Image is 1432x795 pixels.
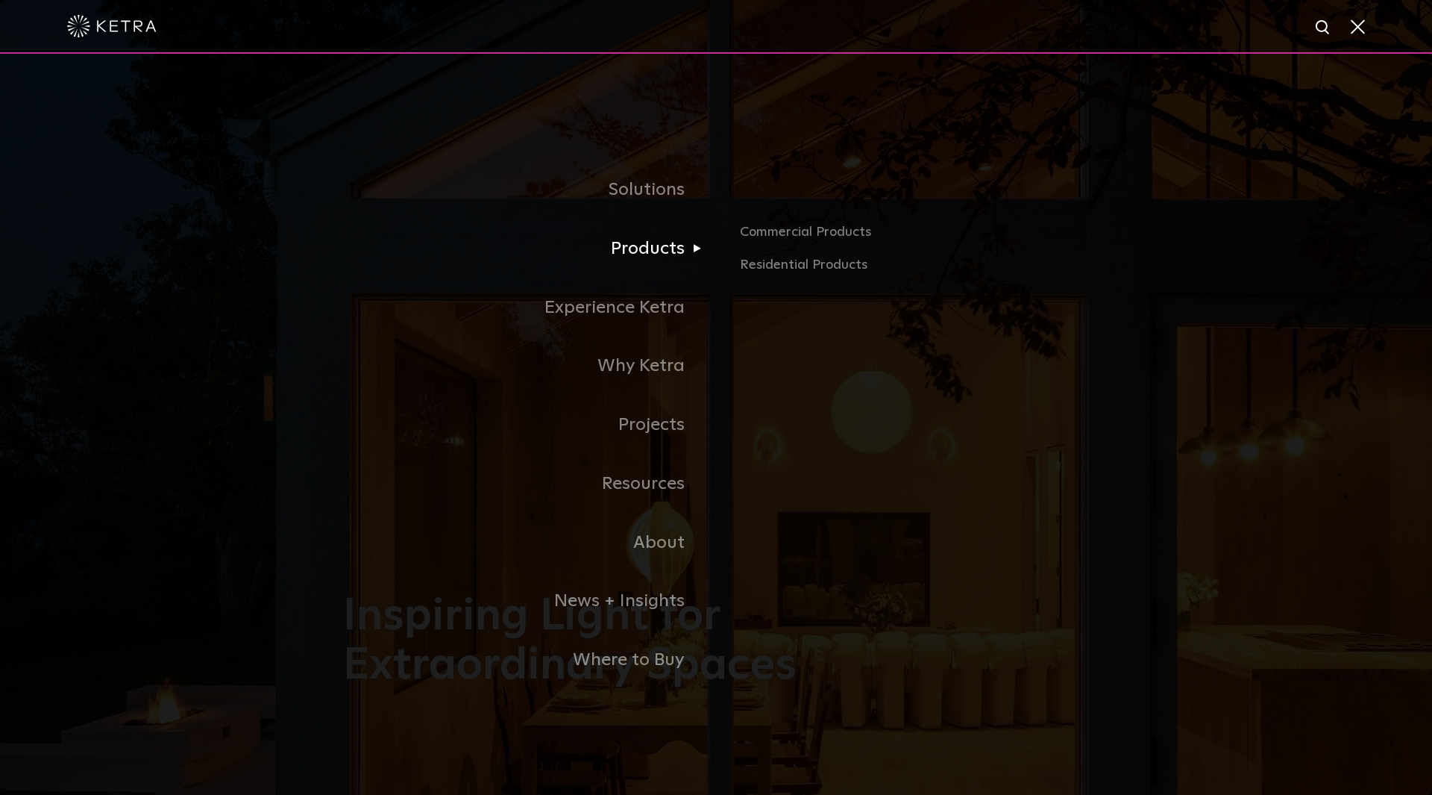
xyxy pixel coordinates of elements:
[67,15,157,37] img: ketra-logo-2019-white
[343,160,716,219] a: Solutions
[740,255,1089,276] a: Residential Products
[1314,19,1333,37] img: search icon
[343,572,716,631] a: News + Insights
[343,219,716,278] a: Products
[740,222,1089,255] a: Commercial Products
[343,455,716,514] a: Resources
[343,278,716,337] a: Experience Ketra
[343,631,716,690] a: Where to Buy
[343,396,716,455] a: Projects
[343,337,716,396] a: Why Ketra
[343,160,1089,690] div: Navigation Menu
[343,514,716,573] a: About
